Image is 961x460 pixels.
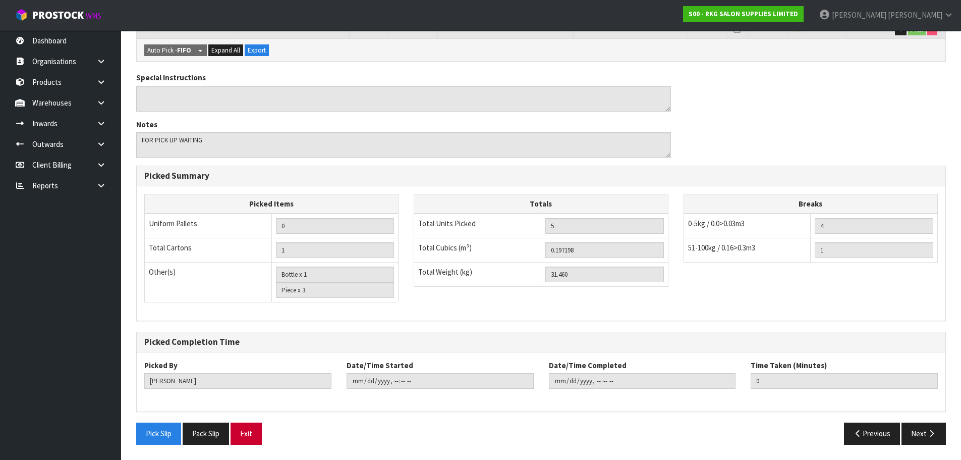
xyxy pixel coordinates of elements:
[145,263,272,302] td: Other(s)
[183,423,229,444] button: Pack Slip
[144,360,178,371] label: Picked By
[390,24,400,32] span: BTL
[549,360,627,371] label: Date/Time Completed
[414,194,668,214] th: Totals
[751,373,938,389] input: Time Taken
[751,360,827,371] label: Time Taken (Minutes)
[888,10,942,20] span: [PERSON_NAME]
[145,238,272,263] td: Total Cartons
[347,360,413,371] label: Date/Time Started
[144,337,938,347] h3: Picked Completion Time
[850,24,853,32] span: 1
[688,219,745,228] span: 0-5kg / 0.0>0.03m3
[689,10,798,18] strong: S00 - RKG SALON SUPPLIES LIMITED
[32,9,84,22] span: ProStock
[245,44,269,57] button: Export
[177,46,191,55] strong: FIFO
[844,423,900,444] button: Previous
[136,72,206,83] label: Special Instructions
[684,194,937,214] th: Breaks
[276,218,394,234] input: UNIFORM P LINES
[276,242,394,258] input: OUTERS TOTAL = CTN
[901,423,946,444] button: Next
[414,238,541,263] td: Total Cubics (m³)
[145,24,148,32] span: 4
[683,6,804,22] a: S00 - RKG SALON SUPPLIES LIMITED
[352,24,355,32] span: 1
[145,194,399,214] th: Picked Items
[231,423,262,444] button: Exit
[144,44,194,57] button: Auto Pick -FIFO
[145,214,272,238] td: Uniform Pallets
[414,263,541,287] td: Total Weight (kg)
[159,24,177,32] span: 221872
[237,24,343,32] span: CRACK CLEAN & SOAPER SHAMPOO 1L
[144,171,938,181] h3: Picked Summary
[15,9,28,21] img: cube-alt.png
[136,119,157,130] label: Notes
[810,24,813,32] span: 3
[832,10,886,20] span: [PERSON_NAME]
[208,44,243,57] button: Expand All
[144,373,331,389] input: Picked By
[414,214,541,238] td: Total Units Picked
[440,24,455,32] span: 1 BTL
[136,423,181,444] button: Pick Slip
[750,24,775,32] span: 74-06-6-A
[688,243,755,252] span: 51-100kg / 0.16>0.3m3
[211,46,240,55] span: Expand All
[86,11,101,21] small: WMS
